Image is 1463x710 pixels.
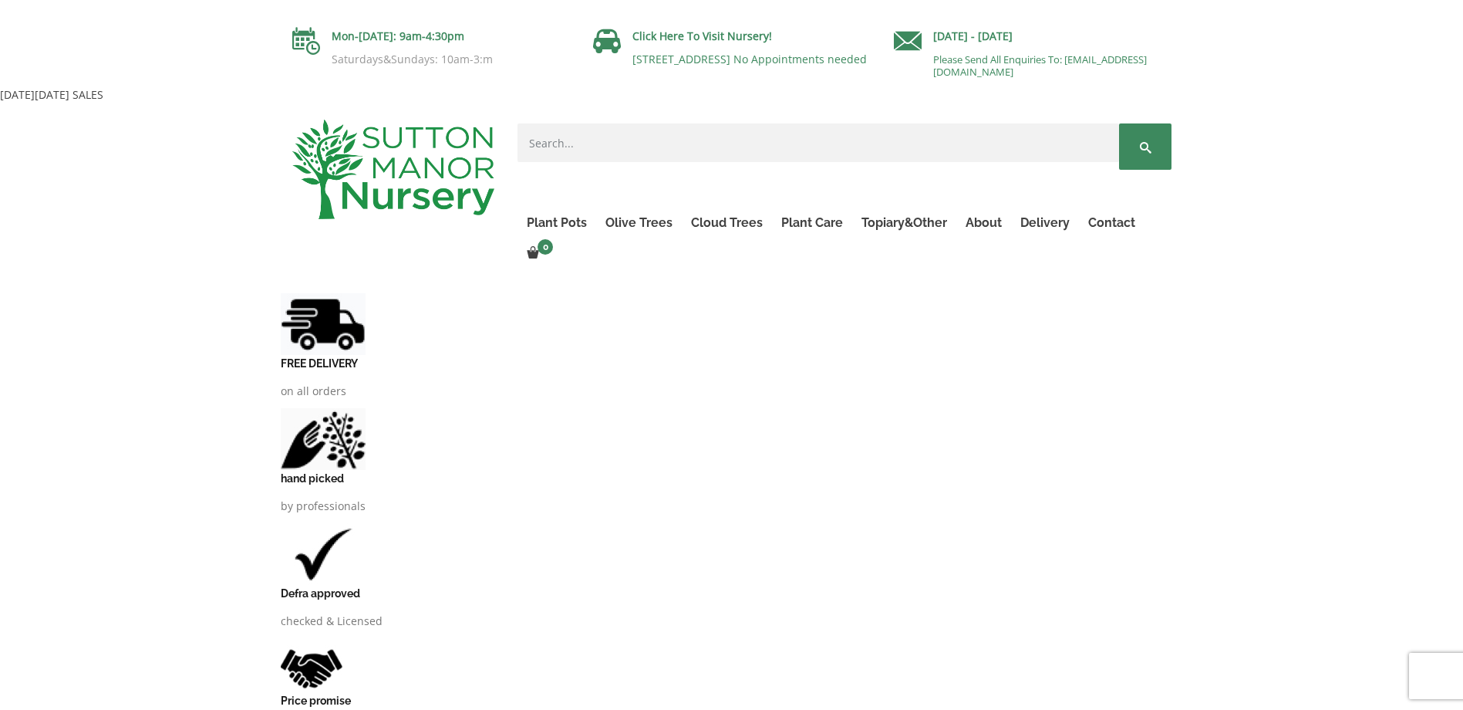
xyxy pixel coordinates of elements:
a: Please Send All Enquiries To: [EMAIL_ADDRESS][DOMAIN_NAME] [933,52,1147,79]
p: [DATE] - [DATE] [894,27,1171,46]
p: Saturdays&Sundays: 10am-3:m [292,53,570,66]
h6: hand picked [281,470,1183,487]
span: 0 [538,239,553,255]
a: About [956,212,1011,234]
a: Delivery [1011,212,1079,234]
a: Contact [1079,212,1144,234]
input: Search... [517,123,1119,162]
img: 3.jpg [281,523,366,585]
a: Plant Pots [517,212,596,234]
a: 0 [517,243,558,265]
a: [STREET_ADDRESS] No Appointments needed [632,52,867,66]
img: logo [292,120,494,219]
p: checked & Licensed [281,612,1183,631]
a: Topiary&Other [852,212,956,234]
h6: FREE DELIVERY [281,355,1183,372]
a: Click Here To Visit Nursery! [632,29,772,43]
img: 1.jpg [281,293,366,355]
img: 2.jpg [281,408,366,470]
p: by professionals [281,497,1183,516]
a: Plant Care [772,212,852,234]
p: on all orders [281,382,1183,401]
h6: Defra approved [281,585,1183,602]
a: Olive Trees [596,212,682,234]
a: Cloud Trees [682,212,772,234]
p: Mon-[DATE]: 9am-4:30pm [292,27,570,46]
h6: Price promise [281,692,1183,709]
img: 4.jpg [281,638,342,692]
